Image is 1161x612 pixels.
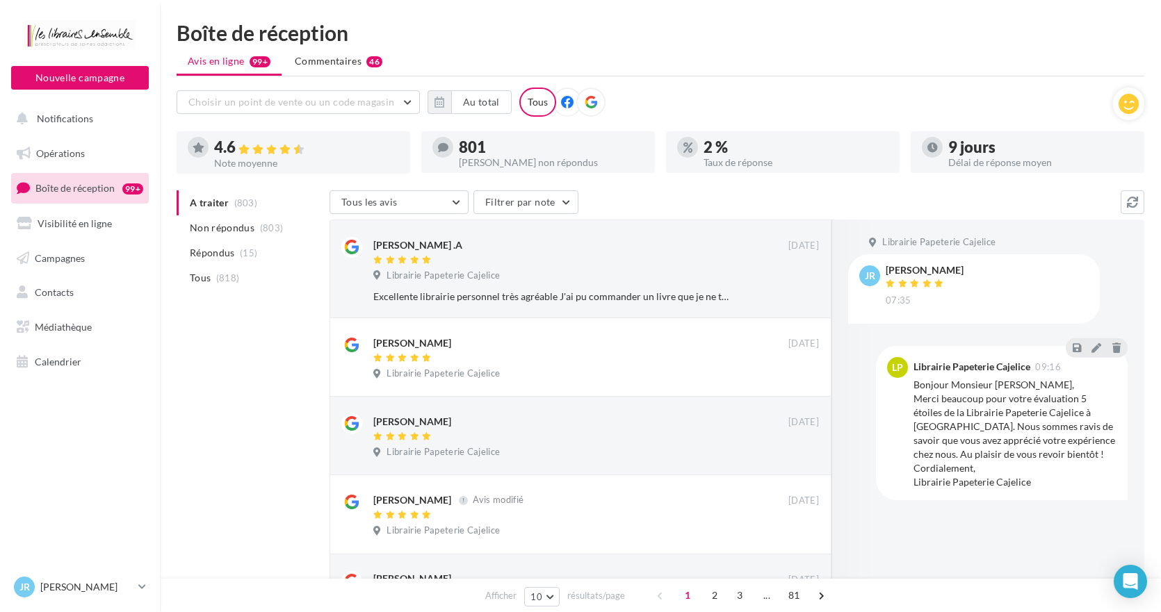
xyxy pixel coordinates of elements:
span: ... [756,584,778,606]
span: [DATE] [788,495,819,507]
span: Tous les avis [341,196,398,208]
div: [PERSON_NAME] non répondus [459,158,644,167]
div: [PERSON_NAME] [886,265,964,275]
span: Répondus [190,246,235,260]
div: Taux de réponse [704,158,888,167]
span: Notifications [37,113,93,124]
button: Filtrer par note [473,190,578,214]
a: Visibilité en ligne [8,209,152,238]
div: [PERSON_NAME] [373,336,451,350]
span: 81 [783,584,806,606]
span: [DATE] [788,240,819,252]
button: Choisir un point de vente ou un code magasin [177,90,420,114]
a: Contacts [8,278,152,307]
span: (803) [260,222,284,233]
div: Boîte de réception [177,22,1144,43]
span: Non répondus [190,221,254,235]
div: Bonjour Monsieur [PERSON_NAME], Merci beaucoup pour votre évaluation 5 étoiles de la Librairie Pa... [914,378,1117,489]
a: Jr [PERSON_NAME] [11,574,149,600]
span: Tous [190,271,211,285]
div: 2 % [704,140,888,155]
a: Campagnes [8,244,152,273]
span: Librairie Papeterie Cajelice [387,270,500,282]
span: Librairie Papeterie Cajelice [387,446,500,458]
span: Choisir un point de vente ou un code magasin [188,96,394,108]
span: Jr [19,580,30,594]
div: [PERSON_NAME] [373,572,451,586]
div: Open Intercom Messenger [1114,565,1147,598]
a: Calendrier [8,347,152,377]
span: Médiathèque [35,321,92,333]
span: Librairie Papeterie Cajelice [882,236,996,249]
span: Librairie Papeterie Cajelice [387,524,500,537]
span: Jr [865,269,875,283]
span: Avis modifié [473,495,523,506]
span: (818) [216,272,240,283]
span: [DATE] [788,416,819,429]
div: [PERSON_NAME] [373,415,451,429]
span: résultats/page [567,589,625,602]
div: 99+ [122,183,143,195]
span: [DATE] [788,574,819,586]
span: Afficher [485,589,517,602]
div: Librairie Papeterie Cajelice [914,362,1030,372]
button: Tous les avis [330,190,469,214]
span: Visibilité en ligne [38,217,112,229]
span: 3 [729,584,751,606]
div: 9 jours [948,140,1133,155]
button: Au total [428,90,512,114]
span: Calendrier [35,356,81,367]
span: 07:35 [886,295,911,307]
span: Librairie Papeterie Cajelice [387,367,500,380]
div: Note moyenne [214,158,399,168]
div: [PERSON_NAME] .A [373,238,462,252]
a: Médiathèque [8,313,152,342]
div: 46 [366,56,382,67]
div: Tous [519,88,556,117]
div: [PERSON_NAME] [373,493,451,507]
div: 4.6 [214,140,399,156]
span: 09:16 [1035,363,1061,372]
p: [PERSON_NAME] [40,580,133,594]
span: (15) [240,247,257,258]
div: Délai de réponse moyen [948,158,1133,167]
div: Excellente librairie personnel très agréable J'ai pu commander un livre que je ne trouvais pas et... [373,290,729,304]
span: 2 [704,584,726,606]
button: Notifications [8,104,146,133]
span: 1 [676,584,699,606]
span: Campagnes [35,251,85,263]
span: 10 [530,591,542,602]
span: Opérations [36,147,85,159]
button: Au total [451,90,512,114]
button: Nouvelle campagne [11,66,149,90]
a: Opérations [8,139,152,168]
div: 801 [459,140,644,155]
button: 10 [524,587,560,606]
span: Commentaires [295,54,362,68]
span: Contacts [35,286,74,298]
span: [DATE] [788,338,819,350]
span: Boîte de réception [35,182,115,194]
a: Boîte de réception99+ [8,173,152,203]
span: LP [892,361,903,374]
